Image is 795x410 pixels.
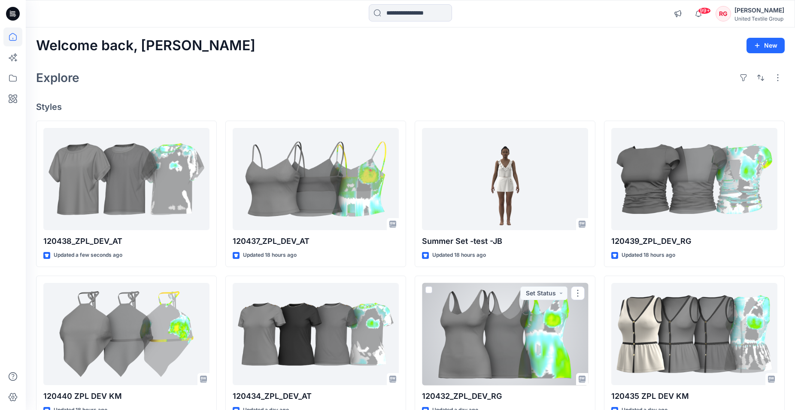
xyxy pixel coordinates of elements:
[36,38,255,54] h2: Welcome back, [PERSON_NAME]
[698,7,711,14] span: 99+
[233,390,399,402] p: 120434_ZPL_DEV_AT
[36,102,785,112] h4: Styles
[422,128,588,231] a: Summer Set -test -JB
[233,235,399,247] p: 120437_ZPL_DEV_AT
[611,390,777,402] p: 120435 ZPL DEV KM
[243,251,297,260] p: Updated 18 hours ago
[36,71,79,85] h2: Explore
[233,283,399,386] a: 120434_ZPL_DEV_AT
[734,5,784,15] div: [PERSON_NAME]
[43,390,209,402] p: 120440 ZPL DEV KM
[43,235,209,247] p: 120438_ZPL_DEV_AT
[611,235,777,247] p: 120439_ZPL_DEV_RG
[422,390,588,402] p: 120432_ZPL_DEV_RG
[716,6,731,21] div: RG
[611,128,777,231] a: 120439_ZPL_DEV_RG
[43,283,209,386] a: 120440 ZPL DEV KM
[233,128,399,231] a: 120437_ZPL_DEV_AT
[622,251,675,260] p: Updated 18 hours ago
[734,15,784,22] div: United Textile Group
[746,38,785,53] button: New
[432,251,486,260] p: Updated 18 hours ago
[422,235,588,247] p: Summer Set -test -JB
[43,128,209,231] a: 120438_ZPL_DEV_AT
[611,283,777,386] a: 120435 ZPL DEV KM
[422,283,588,386] a: 120432_ZPL_DEV_RG
[54,251,122,260] p: Updated a few seconds ago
